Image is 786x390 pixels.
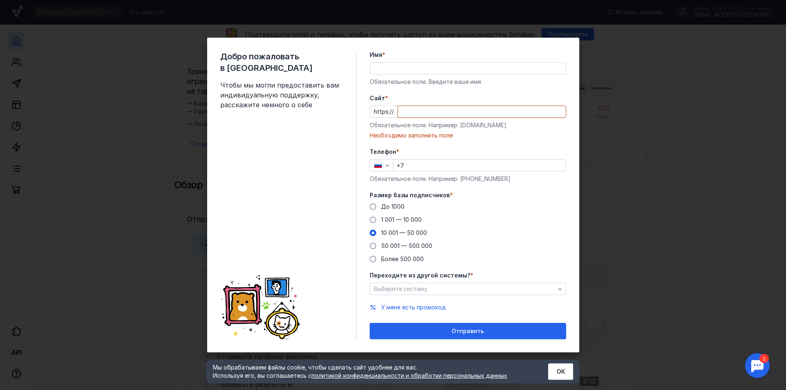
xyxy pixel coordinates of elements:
button: ОК [548,363,573,380]
span: 10 001 — 50 000 [381,229,427,236]
span: Чтобы мы могли предоставить вам индивидуальную поддержку, расскажите немного о себе [220,80,343,110]
a: политикой конфиденциальности и обработки персональных данных [312,372,507,379]
span: До 1000 [381,203,404,210]
span: Размер базы подписчиков [370,191,450,199]
span: Отправить [452,328,484,335]
span: Добро пожаловать в [GEOGRAPHIC_DATA] [220,51,343,74]
span: Выберите систему [374,285,427,292]
div: Необходимо заполнить поле [370,131,566,140]
div: 1 [18,5,28,14]
div: Обязательное поле. Например: [DOMAIN_NAME] [370,121,566,129]
span: 1 001 — 10 000 [381,216,422,223]
span: У меня есть промокод [381,304,446,311]
span: Телефон [370,148,396,156]
button: Выберите систему [370,283,566,295]
div: Обязательное поле. Введите ваше имя [370,78,566,86]
span: Cайт [370,94,385,102]
div: Обязательное поле. Например: [PHONE_NUMBER] [370,175,566,183]
span: 50 001 — 500 000 [381,242,432,249]
div: Мы обрабатываем файлы cookie, чтобы сделать сайт удобнее для вас. Используя его, вы соглашаетесь c [213,363,528,380]
span: Имя [370,51,382,59]
button: У меня есть промокод [381,303,446,311]
span: Переходите из другой системы? [370,271,470,280]
button: Отправить [370,323,566,339]
span: Более 500 000 [381,255,424,262]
